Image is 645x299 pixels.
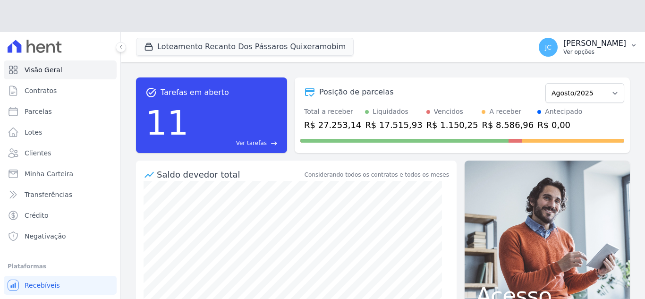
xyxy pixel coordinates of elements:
[25,128,42,137] span: Lotes
[4,81,117,100] a: Contratos
[4,206,117,225] a: Crédito
[4,185,117,204] a: Transferências
[4,144,117,162] a: Clientes
[304,107,361,117] div: Total a receber
[4,123,117,142] a: Lotes
[434,107,463,117] div: Vencidos
[25,169,73,179] span: Minha Carteira
[136,38,354,56] button: Loteamento Recanto Dos Pássaros Quixeramobim
[8,261,113,272] div: Plataformas
[145,98,189,147] div: 11
[161,87,229,98] span: Tarefas em aberto
[25,148,51,158] span: Clientes
[563,48,626,56] p: Ver opções
[545,107,582,117] div: Antecipado
[271,140,278,147] span: east
[563,39,626,48] p: [PERSON_NAME]
[365,119,422,131] div: R$ 17.515,93
[489,107,521,117] div: A receber
[531,34,645,60] button: JC [PERSON_NAME] Ver opções
[193,139,278,147] a: Ver tarefas east
[4,102,117,121] a: Parcelas
[9,267,32,290] iframe: Intercom live chat
[426,119,478,131] div: R$ 1.150,25
[373,107,408,117] div: Liquidados
[537,119,582,131] div: R$ 0,00
[25,86,57,95] span: Contratos
[482,119,534,131] div: R$ 8.586,96
[25,231,66,241] span: Negativação
[25,65,62,75] span: Visão Geral
[25,107,52,116] span: Parcelas
[25,190,72,199] span: Transferências
[236,139,267,147] span: Ver tarefas
[4,164,117,183] a: Minha Carteira
[319,86,394,98] div: Posição de parcelas
[145,87,157,98] span: task_alt
[545,44,552,51] span: JC
[4,276,117,295] a: Recebíveis
[4,60,117,79] a: Visão Geral
[305,171,449,179] div: Considerando todos os contratos e todos os meses
[25,211,49,220] span: Crédito
[304,119,361,131] div: R$ 27.253,14
[4,227,117,246] a: Negativação
[25,281,60,290] span: Recebíveis
[157,168,303,181] div: Saldo devedor total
